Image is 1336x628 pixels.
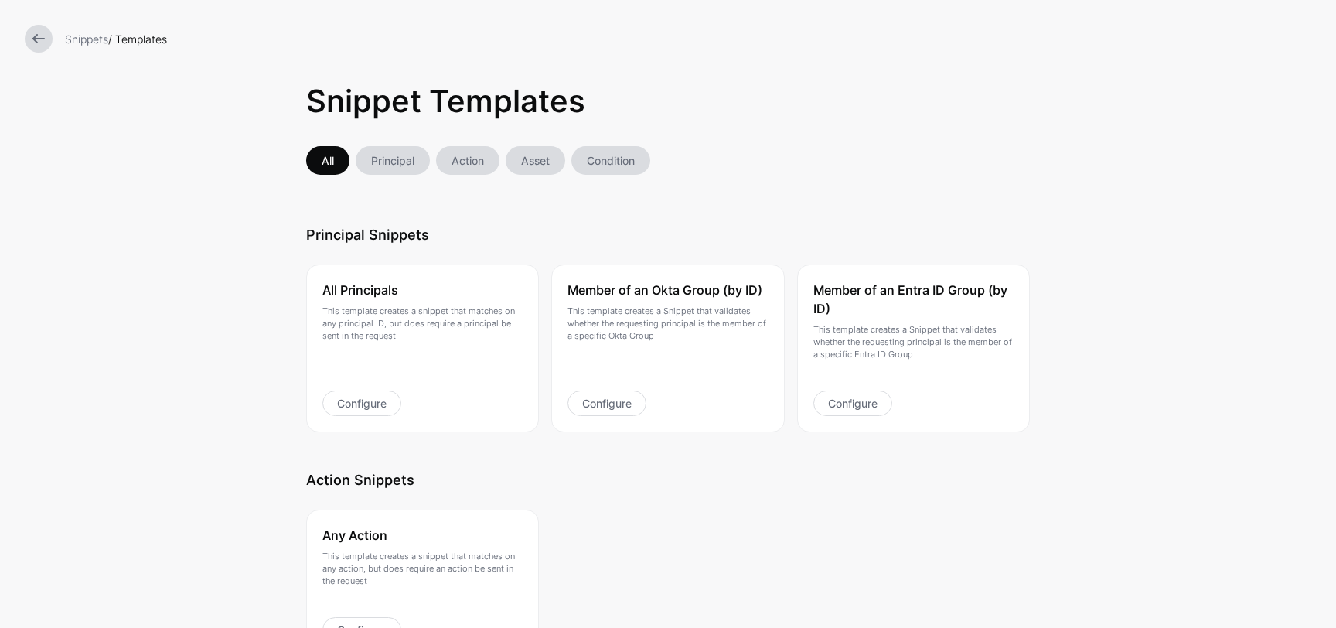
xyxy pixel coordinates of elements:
h1: Snippet Templates [306,81,1030,121]
a: Configure [567,391,646,416]
a: Asset [506,146,565,175]
h2: Principal Snippets [306,224,1030,246]
a: All [306,146,349,175]
a: Configure [322,391,401,416]
div: / Templates [59,31,1317,47]
p: This template creates a snippet that matches on any principal ID, but does require a principal be... [322,305,523,343]
h3: All Principals [322,281,523,299]
a: Configure [813,391,892,416]
p: This template creates a Snippet that validates whether the requesting principal is the member of ... [813,324,1014,361]
a: Action [436,146,499,175]
h3: Member of an Okta Group (by ID) [567,281,768,299]
h2: Action Snippets [306,469,1030,491]
h3: Any Action [322,526,523,544]
p: This template creates a Snippet that validates whether the requesting principal is the member of ... [567,305,768,343]
a: Principal [356,146,430,175]
a: Snippets [65,32,108,46]
h3: Member of an Entra ID Group (by ID) [813,281,1014,318]
a: Condition [571,146,650,175]
p: This template creates a snippet that matches on any action, but does require an action be sent in... [322,551,523,588]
